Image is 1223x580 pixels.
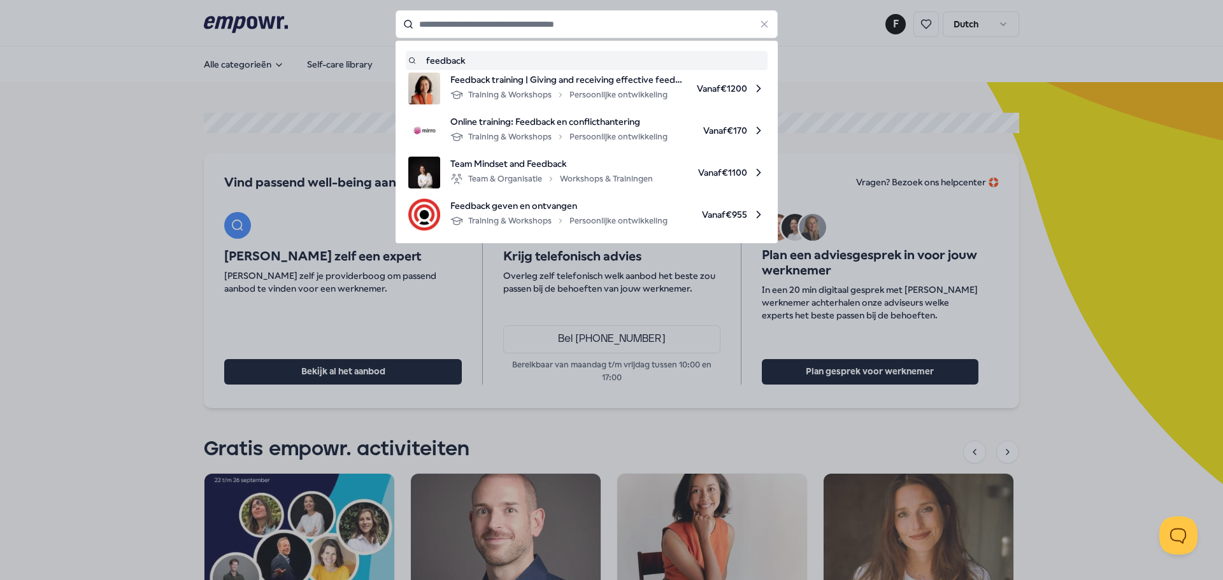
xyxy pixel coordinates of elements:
[408,157,440,188] img: product image
[408,157,765,188] a: product imageTeam Mindset and FeedbackTeam & OrganisatieWorkshops & TrainingenVanaf€1100
[450,73,687,87] span: Feedback training | Giving and receiving effective feedback
[697,73,765,104] span: Vanaf € 1200
[408,115,765,146] a: product imageOnline training: Feedback en conflicthanteringTraining & WorkshopsPersoonlijke ontwi...
[396,10,778,38] input: Search for products, categories or subcategories
[450,129,668,145] div: Training & Workshops Persoonlijke ontwikkeling
[408,53,765,67] a: feedback
[408,199,440,230] img: product image
[408,115,440,146] img: product image
[450,157,653,171] span: Team Mindset and Feedback
[663,157,765,188] span: Vanaf € 1100
[408,199,765,230] a: product imageFeedback geven en ontvangenTraining & WorkshopsPersoonlijke ontwikkelingVanaf€955
[450,115,668,129] span: Online training: Feedback en conflicthantering
[450,87,668,103] div: Training & Workshops Persoonlijke ontwikkeling
[450,171,653,187] div: Team & Organisatie Workshops & Trainingen
[450,199,668,213] span: Feedback geven en ontvangen
[408,73,765,104] a: product imageFeedback training | Giving and receiving effective feedbackTraining & WorkshopsPerso...
[1159,516,1198,555] iframe: Help Scout Beacon - Open
[408,73,440,104] img: product image
[450,213,668,229] div: Training & Workshops Persoonlijke ontwikkeling
[678,115,765,146] span: Vanaf € 170
[678,199,765,230] span: Vanaf € 955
